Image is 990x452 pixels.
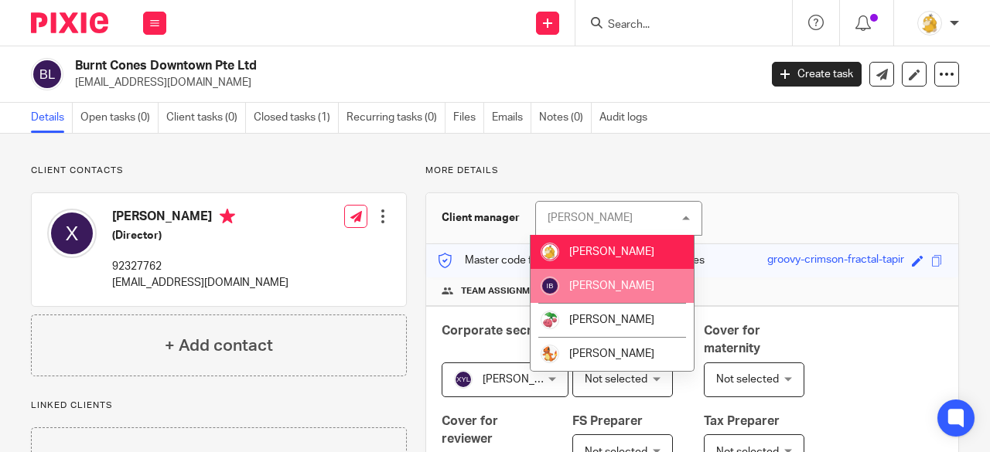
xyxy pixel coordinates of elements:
[31,399,407,412] p: Linked clients
[483,374,568,385] span: [PERSON_NAME]
[220,209,235,224] i: Primary
[716,374,779,385] span: Not selected
[585,374,647,385] span: Not selected
[165,334,273,358] h4: + Add contact
[704,325,760,355] span: Cover for maternity
[541,311,559,329] img: Cherubi-Pokemon-PNG-Isolated-HD.png
[772,62,862,87] a: Create task
[31,103,73,133] a: Details
[31,12,108,33] img: Pixie
[606,19,746,32] input: Search
[254,103,339,133] a: Closed tasks (1)
[541,243,559,261] img: MicrosoftTeams-image.png
[31,165,407,177] p: Client contacts
[438,253,705,268] p: Master code for secure communications and files
[346,103,445,133] a: Recurring tasks (0)
[454,370,473,389] img: svg%3E
[541,277,559,295] img: svg%3E
[569,348,654,359] span: [PERSON_NAME]
[442,210,520,226] h3: Client manager
[75,58,614,74] h2: Burnt Cones Downtown Pte Ltd
[461,285,553,297] span: Team assignments
[569,246,654,257] span: [PERSON_NAME]
[166,103,246,133] a: Client tasks (0)
[917,11,942,36] img: MicrosoftTeams-image.png
[442,415,498,445] span: Cover for reviewer
[492,103,531,133] a: Emails
[112,228,288,243] h5: (Director)
[541,345,559,363] img: 278-2789894_pokemon-charmander-vector.png
[599,103,655,133] a: Audit logs
[548,212,633,223] div: [PERSON_NAME]
[80,103,159,133] a: Open tasks (0)
[767,252,904,270] div: groovy-crimson-fractal-tapir
[112,209,288,228] h4: [PERSON_NAME]
[47,209,97,258] img: svg%3E
[425,165,959,177] p: More details
[569,280,654,291] span: [PERSON_NAME]
[569,314,654,325] span: [PERSON_NAME]
[112,259,288,274] p: 92327762
[572,415,643,427] span: FS Preparer
[31,58,63,90] img: svg%3E
[453,103,484,133] a: Files
[112,275,288,291] p: [EMAIL_ADDRESS][DOMAIN_NAME]
[704,415,780,427] span: Tax Preparer
[539,103,592,133] a: Notes (0)
[442,325,563,337] span: Corporate secretary
[75,75,749,90] p: [EMAIL_ADDRESS][DOMAIN_NAME]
